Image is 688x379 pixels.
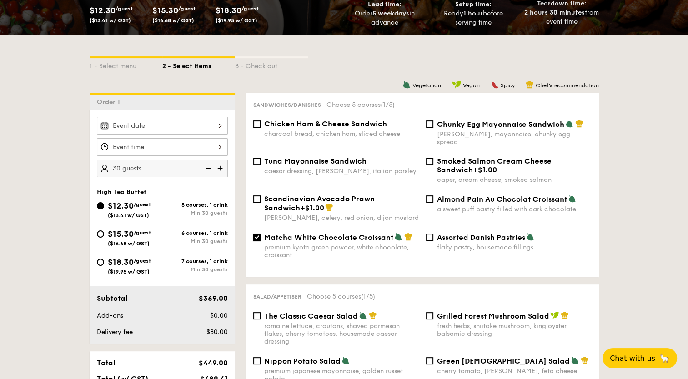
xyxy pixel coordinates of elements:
div: Ready before serving time [432,9,514,27]
div: [PERSON_NAME], mayonnaise, chunky egg spread [437,130,592,146]
span: /guest [241,5,259,12]
span: Chef's recommendation [536,82,599,89]
input: Smoked Salmon Cream Cheese Sandwich+$1.00caper, cream cheese, smoked salmon [426,158,433,165]
span: $369.00 [198,294,227,303]
span: Subtotal [97,294,128,303]
span: /guest [134,229,151,236]
div: caesar dressing, [PERSON_NAME], italian parsley [264,167,419,175]
span: Choose 5 courses [307,293,375,300]
div: Min 30 guests [162,210,228,216]
span: ($13.41 w/ GST) [108,212,149,219]
div: premium kyoto green powder, white chocolate, croissant [264,244,419,259]
img: icon-vegetarian.fe4039eb.svg [571,356,579,364]
div: [PERSON_NAME], celery, red onion, dijon mustard [264,214,419,222]
span: Salad/Appetiser [253,294,301,300]
button: Chat with us🦙 [603,348,677,368]
input: $15.30/guest($16.68 w/ GST)6 courses, 1 drinkMin 30 guests [97,230,104,238]
input: Green [DEMOGRAPHIC_DATA] Saladcherry tomato, [PERSON_NAME], feta cheese [426,357,433,364]
input: Nippon Potato Saladpremium japanese mayonnaise, golden russet potato [253,357,261,364]
strong: 5 weekdays [372,10,409,17]
span: Add-ons [97,312,123,319]
input: Tuna Mayonnaise Sandwichcaesar dressing, [PERSON_NAME], italian parsley [253,158,261,165]
span: Delivery fee [97,328,133,336]
span: ($16.68 w/ GST) [108,240,150,247]
span: Sandwiches/Danishes [253,102,321,108]
span: Total [97,359,116,367]
input: Number of guests [97,160,228,177]
div: 5 courses, 1 drink [162,202,228,208]
input: Assorted Danish Pastriesflaky pastry, housemade fillings [426,234,433,241]
div: 6 courses, 1 drink [162,230,228,236]
span: Matcha White Chocolate Croissant [264,233,393,242]
img: icon-reduce.1d2dbef1.svg [201,160,214,177]
span: Chicken Ham & Cheese Sandwich [264,120,387,128]
input: Scandinavian Avocado Prawn Sandwich+$1.00[PERSON_NAME], celery, red onion, dijon mustard [253,195,261,203]
input: The Classic Caesar Saladromaine lettuce, croutons, shaved parmesan flakes, cherry tomatoes, house... [253,312,261,319]
img: icon-vegetarian.fe4039eb.svg [359,311,367,319]
img: icon-add.58712e84.svg [214,160,228,177]
input: Event date [97,117,228,135]
span: +$1.00 [300,204,324,212]
span: $449.00 [198,359,227,367]
span: +$1.00 [473,165,497,174]
span: $15.30 [152,5,178,15]
span: /guest [134,258,151,264]
span: ($19.95 w/ GST) [216,17,257,24]
img: icon-chef-hat.a58ddaea.svg [561,311,569,319]
input: Chicken Ham & Cheese Sandwichcharcoal bread, chicken ham, sliced cheese [253,120,261,128]
div: 2 - Select items [162,58,235,71]
span: Setup time: [455,0,492,8]
input: $18.30/guest($19.95 w/ GST)7 courses, 1 drinkMin 30 guests [97,259,104,266]
span: Grilled Forest Mushroom Salad [437,312,549,320]
img: icon-vegetarian.fe4039eb.svg [568,194,576,203]
img: icon-chef-hat.a58ddaea.svg [404,233,412,241]
img: icon-spicy.37a8142b.svg [491,80,499,89]
input: $12.30/guest($13.41 w/ GST)5 courses, 1 drinkMin 30 guests [97,202,104,209]
span: Green [DEMOGRAPHIC_DATA] Salad [437,357,570,365]
span: $18.30 [108,257,134,267]
span: $80.00 [206,328,227,336]
span: Vegan [463,82,480,89]
img: icon-vegetarian.fe4039eb.svg [394,233,402,241]
div: Min 30 guests [162,266,228,273]
span: /guest [178,5,196,12]
span: $12.30 [108,201,134,211]
img: icon-chef-hat.a58ddaea.svg [575,120,583,128]
span: Tuna Mayonnaise Sandwich [264,157,367,165]
span: (1/5) [361,293,375,300]
strong: 2 hours 30 minutes [524,9,585,16]
img: icon-vegetarian.fe4039eb.svg [402,80,411,89]
span: Almond Pain Au Chocolat Croissant [437,195,567,204]
div: fresh herbs, shiitake mushroom, king oyster, balsamic dressing [437,322,592,338]
img: icon-vegetarian.fe4039eb.svg [341,356,350,364]
img: icon-chef-hat.a58ddaea.svg [325,203,333,211]
div: caper, cream cheese, smoked salmon [437,176,592,184]
div: Min 30 guests [162,238,228,244]
span: Chat with us [610,354,655,363]
div: romaine lettuce, croutons, shaved parmesan flakes, cherry tomatoes, housemade caesar dressing [264,322,419,345]
span: Chunky Egg Mayonnaise Sandwich [437,120,564,129]
div: 7 courses, 1 drink [162,258,228,264]
span: Smoked Salmon Cream Cheese Sandwich [437,157,552,174]
span: 🦙 [659,353,670,364]
span: ($16.68 w/ GST) [152,17,194,24]
span: /guest [116,5,133,12]
span: $15.30 [108,229,134,239]
img: icon-chef-hat.a58ddaea.svg [369,311,377,319]
div: from event time [521,8,603,26]
img: icon-vegetarian.fe4039eb.svg [565,120,573,128]
span: ($13.41 w/ GST) [90,17,131,24]
span: The Classic Caesar Salad [264,312,358,320]
div: 1 - Select menu [90,58,162,71]
span: High Tea Buffet [97,188,146,196]
img: icon-chef-hat.a58ddaea.svg [526,80,534,89]
div: a sweet puff pastry filled with dark chocolate [437,205,592,213]
div: 3 - Check out [235,58,308,71]
span: Spicy [501,82,515,89]
span: Scandinavian Avocado Prawn Sandwich [264,194,375,212]
div: cherry tomato, [PERSON_NAME], feta cheese [437,367,592,375]
span: Lead time: [368,0,402,8]
span: Nippon Potato Salad [264,357,341,365]
span: (1/5) [381,101,395,109]
img: icon-vegan.f8ff3823.svg [550,311,559,319]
